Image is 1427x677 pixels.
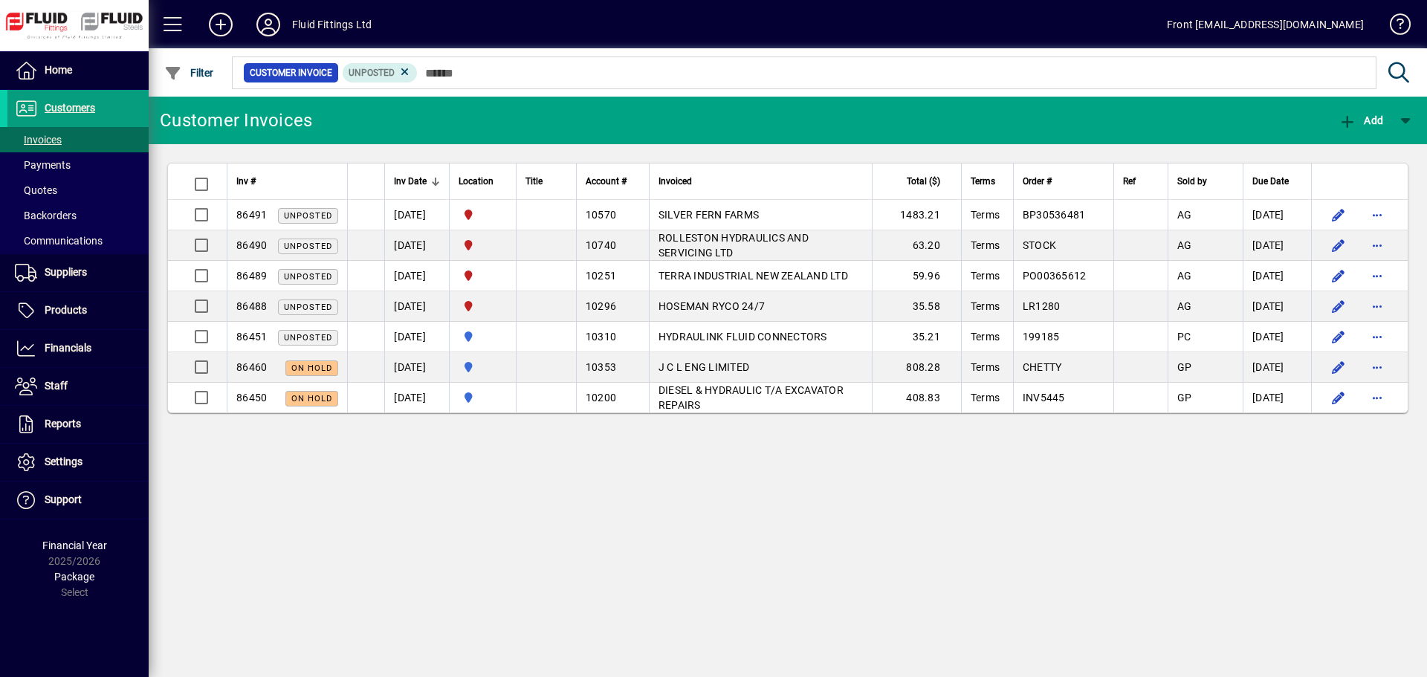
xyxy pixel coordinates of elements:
button: Edit [1327,233,1350,257]
span: Inv Date [394,173,427,190]
div: Customer Invoices [160,108,312,132]
span: 10740 [586,239,616,251]
span: Unposted [284,302,332,312]
td: [DATE] [384,230,449,261]
a: Invoices [7,127,149,152]
span: GP [1177,392,1192,404]
span: Suppliers [45,266,87,278]
button: Edit [1327,264,1350,288]
span: 10296 [586,300,616,312]
div: Total ($) [881,173,954,190]
span: Products [45,304,87,316]
span: Terms [971,361,1000,373]
span: 86488 [236,300,267,312]
span: Customer Invoice [250,65,332,80]
a: Communications [7,228,149,253]
button: More options [1365,203,1389,227]
button: More options [1365,264,1389,288]
span: 86490 [236,239,267,251]
button: Edit [1327,355,1350,379]
td: [DATE] [1243,261,1311,291]
span: J C L ENG LIMITED [659,361,749,373]
div: Inv Date [394,173,440,190]
span: 10353 [586,361,616,373]
div: Sold by [1177,173,1234,190]
span: Staff [45,380,68,392]
td: [DATE] [1243,322,1311,352]
span: AG [1177,209,1192,221]
span: Unposted [284,211,332,221]
span: Sold by [1177,173,1207,190]
a: Support [7,482,149,519]
span: Invoiced [659,173,692,190]
span: Unposted [284,272,332,282]
span: Invoices [15,134,62,146]
span: Backorders [15,210,77,221]
span: On hold [291,363,332,373]
td: [DATE] [1243,291,1311,322]
button: More options [1365,355,1389,379]
div: Invoiced [659,173,863,190]
span: SILVER FERN FARMS [659,209,759,221]
button: Edit [1327,294,1350,318]
span: Customers [45,102,95,114]
td: [DATE] [384,352,449,383]
button: Edit [1327,203,1350,227]
span: STOCK [1023,239,1056,251]
span: Add [1339,114,1383,126]
span: Order # [1023,173,1052,190]
button: Edit [1327,325,1350,349]
span: Terms [971,300,1000,312]
span: Communications [15,235,103,247]
span: Support [45,493,82,505]
div: Location [459,173,507,190]
span: AUCKLAND [459,389,507,406]
button: Add [1335,107,1387,134]
a: Financials [7,330,149,367]
td: 1483.21 [872,200,961,230]
span: FLUID FITTINGS CHRISTCHURCH [459,207,507,223]
td: [DATE] [384,322,449,352]
span: TERRA INDUSTRIAL NEW ZEALAND LTD [659,270,848,282]
div: Front [EMAIL_ADDRESS][DOMAIN_NAME] [1167,13,1364,36]
td: [DATE] [384,261,449,291]
button: Profile [245,11,292,38]
span: Total ($) [907,173,940,190]
span: Location [459,173,494,190]
a: Payments [7,152,149,178]
span: 199185 [1023,331,1060,343]
td: [DATE] [384,200,449,230]
td: 808.28 [872,352,961,383]
span: Unposted [284,242,332,251]
button: Edit [1327,386,1350,409]
span: DIESEL & HYDRAULIC T/A EXCAVATOR REPAIRS [659,384,844,411]
div: Inv # [236,173,338,190]
span: Terms [971,173,995,190]
span: AG [1177,270,1192,282]
span: Terms [971,239,1000,251]
span: ROLLESTON HYDRAULICS AND SERVICING LTD [659,232,809,259]
a: Knowledge Base [1379,3,1408,51]
a: Products [7,292,149,329]
button: More options [1365,325,1389,349]
span: 86450 [236,392,267,404]
button: Add [197,11,245,38]
td: 59.96 [872,261,961,291]
span: On hold [291,394,332,404]
span: Financials [45,342,91,354]
span: Terms [971,392,1000,404]
span: Reports [45,418,81,430]
div: Order # [1023,173,1104,190]
td: [DATE] [1243,230,1311,261]
span: Terms [971,270,1000,282]
td: [DATE] [1243,383,1311,412]
span: Home [45,64,72,76]
span: INV5445 [1023,392,1065,404]
button: Filter [161,59,218,86]
span: 10251 [586,270,616,282]
span: Financial Year [42,540,107,551]
td: 35.58 [872,291,961,322]
span: FLUID FITTINGS CHRISTCHURCH [459,237,507,253]
button: More options [1365,386,1389,409]
div: Title [525,173,567,190]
